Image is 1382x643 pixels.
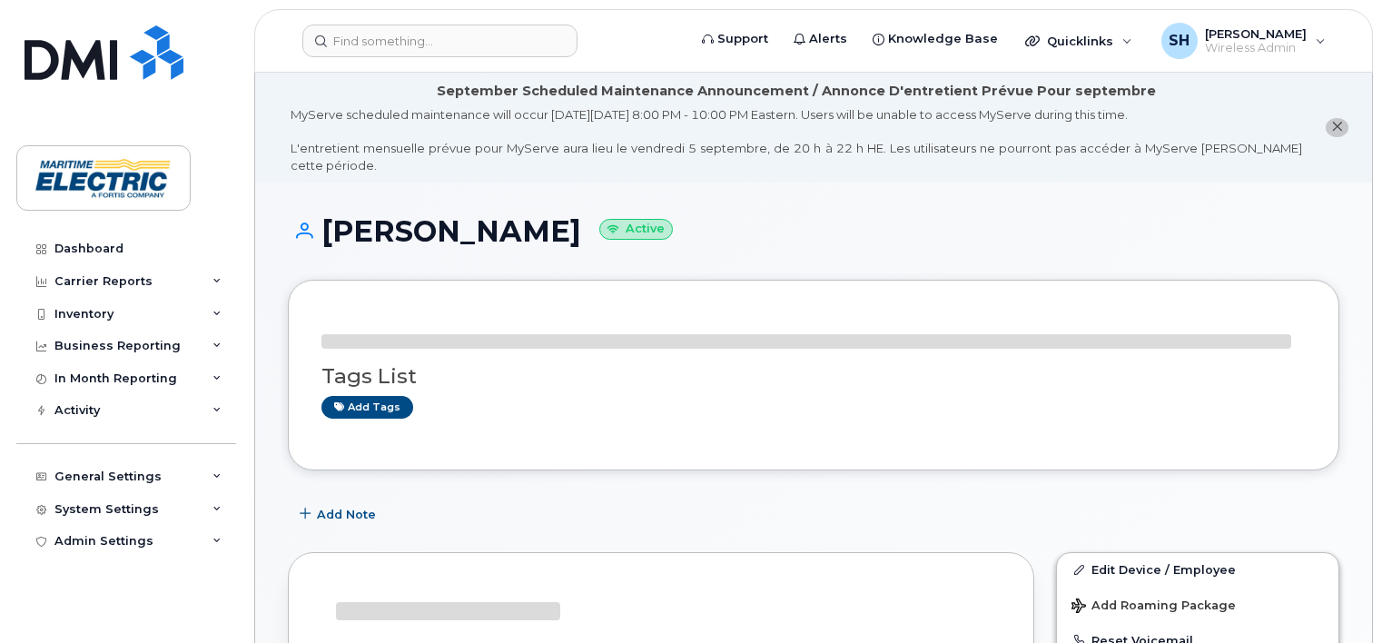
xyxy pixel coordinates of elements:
h3: Tags List [321,365,1306,388]
small: Active [599,219,673,240]
button: close notification [1326,118,1348,137]
a: Edit Device / Employee [1057,553,1338,586]
button: Add Roaming Package [1057,586,1338,623]
span: Add Roaming Package [1071,598,1236,616]
div: MyServe scheduled maintenance will occur [DATE][DATE] 8:00 PM - 10:00 PM Eastern. Users will be u... [291,106,1302,173]
button: Add Note [288,498,391,530]
a: Add tags [321,396,413,419]
h1: [PERSON_NAME] [288,215,1339,247]
span: Add Note [317,506,376,523]
div: September Scheduled Maintenance Announcement / Annonce D'entretient Prévue Pour septembre [437,82,1156,101]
